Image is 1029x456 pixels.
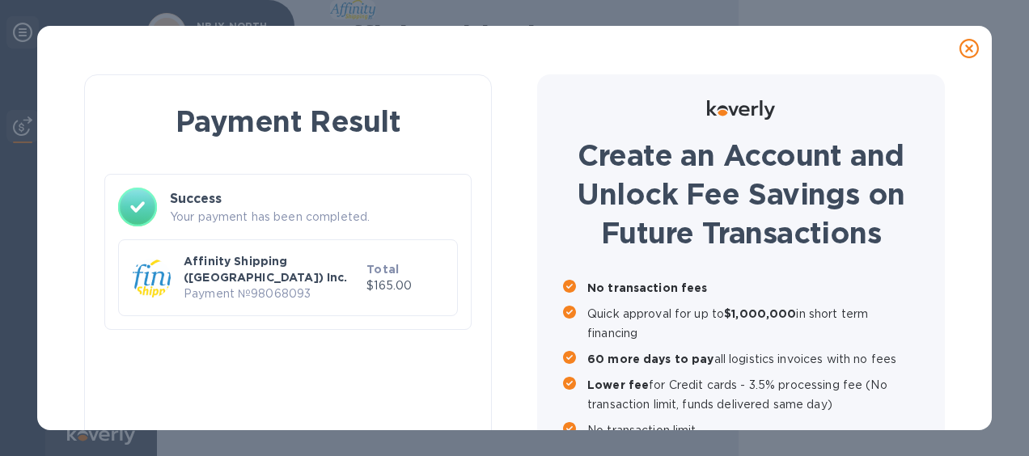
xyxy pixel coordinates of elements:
[587,420,919,440] p: No transaction limit
[170,189,458,209] h3: Success
[587,353,714,365] b: 60 more days to pay
[366,263,399,276] b: Total
[587,378,649,391] b: Lower fee
[111,101,465,141] h1: Payment Result
[707,100,775,120] img: Logo
[724,307,796,320] b: $1,000,000
[587,281,708,294] b: No transaction fees
[170,209,458,226] p: Your payment has been completed.
[587,349,919,369] p: all logistics invoices with no fees
[184,253,360,285] p: Affinity Shipping ([GEOGRAPHIC_DATA]) Inc.
[587,375,919,414] p: for Credit cards - 3.5% processing fee (No transaction limit, funds delivered same day)
[366,277,444,294] p: $165.00
[563,136,919,252] h1: Create an Account and Unlock Fee Savings on Future Transactions
[184,285,360,302] p: Payment № 98068093
[587,304,919,343] p: Quick approval for up to in short term financing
